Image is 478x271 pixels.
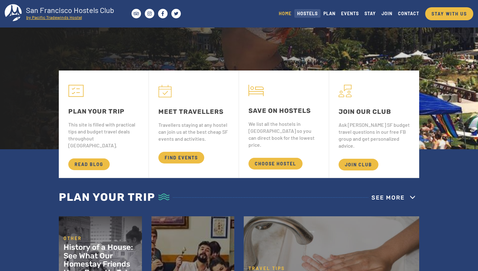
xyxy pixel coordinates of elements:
[26,5,114,15] tspan: San Francisco Hostels Club
[149,71,239,178] a: MEET TRAVELLERS Travellers staying at any hostel can join us at the best cheap SF events and acti...
[379,9,395,18] a: JOIN
[248,106,319,115] div: SAVE ON HOSTELS
[68,158,110,170] span: READ BLOG
[239,71,329,178] a: SAVE ON HOSTELS We list all the hostels in [GEOGRAPHIC_DATA] so you can direct book for the lowes...
[248,120,319,148] div: We list all the hostels in [GEOGRAPHIC_DATA] so you can direct book for the lowest price.
[59,71,149,178] a: PLAN YOUR TRIP This site is filled with practical tips and budget travel deals throughout [GEOGRA...
[339,159,378,170] span: JOIN CLUB
[338,9,362,18] a: EVENTS
[5,4,120,23] a: San Francisco Hostels Club by Pacific Tradewinds Hostel
[64,235,82,242] div: Other
[158,152,204,163] span: FIND EVENTS
[248,158,303,169] span: CHOOSE HOSTEL
[321,9,338,18] a: PLAN
[276,9,294,18] a: HOME
[26,15,82,20] tspan: by Pacific Tradewinds Hostel
[59,188,173,207] h2: Plan your trip
[371,194,405,201] span: See more
[362,9,379,18] a: STAY
[68,107,139,116] div: PLAN YOUR TRIP
[395,9,422,18] a: CONTACT
[339,107,410,116] div: JOIN OUR CLUB
[339,121,410,149] div: Ask [PERSON_NAME] SF budget travel questions in our free FB group and get personalized advice.
[368,188,419,207] button: See more
[68,121,139,149] div: This site is filled with practical tips and budget travel deals throughout [GEOGRAPHIC_DATA].
[294,9,321,18] a: HOSTELS
[329,71,419,178] a: JOIN OUR CLUB Ask [PERSON_NAME] SF budget travel questions in our free FB group and get personali...
[158,107,229,116] div: MEET TRAVELLERS
[158,121,229,142] div: Travellers staying at any hostel can join us at the best cheap SF events and activities.
[425,7,473,20] a: STAY WITH US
